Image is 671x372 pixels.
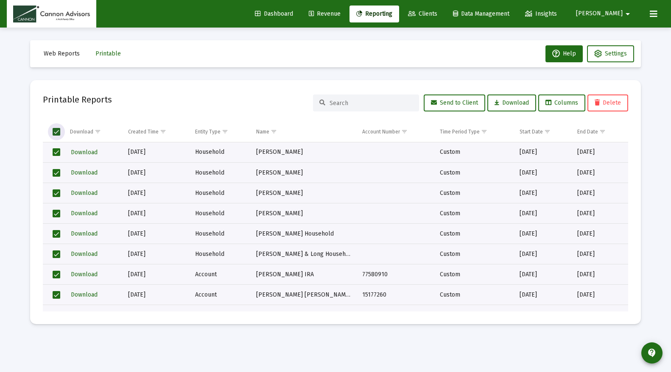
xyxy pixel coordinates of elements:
[122,183,190,203] td: [DATE]
[122,142,190,163] td: [DATE]
[95,128,101,135] span: Show filter options for column 'Download'
[577,128,598,135] div: End Date
[571,244,628,264] td: [DATE]
[514,142,572,163] td: [DATE]
[53,148,60,156] div: Select row
[70,128,93,135] div: Download
[434,264,514,285] td: Custom
[481,128,487,135] span: Show filter options for column 'Time Period Type'
[250,305,356,325] td: [PERSON_NAME] & [PERSON_NAME] Household
[571,183,628,203] td: [DATE]
[189,285,250,305] td: Account
[250,203,356,224] td: [PERSON_NAME]
[525,10,557,17] span: Insights
[44,50,80,57] span: Web Reports
[309,10,341,17] span: Revenue
[71,271,98,278] span: Download
[434,244,514,264] td: Custom
[189,183,250,203] td: Household
[122,203,190,224] td: [DATE]
[647,348,657,358] mat-icon: contact_support
[571,285,628,305] td: [DATE]
[70,187,98,199] button: Download
[70,268,98,280] button: Download
[53,311,60,319] div: Select row
[302,6,347,22] a: Revenue
[37,45,87,62] button: Web Reports
[356,122,434,142] td: Column Account Number
[248,6,300,22] a: Dashboard
[330,100,413,107] input: Search
[571,142,628,163] td: [DATE]
[43,122,628,311] div: Data grid
[434,183,514,203] td: Custom
[356,264,434,285] td: 77580910
[189,122,250,142] td: Column Entity Type
[71,291,98,298] span: Download
[434,305,514,325] td: Custom
[495,99,529,106] span: Download
[70,248,98,260] button: Download
[544,128,551,135] span: Show filter options for column 'Start Date'
[189,203,250,224] td: Household
[250,183,356,203] td: [PERSON_NAME]
[571,224,628,244] td: [DATE]
[189,264,250,285] td: Account
[89,45,128,62] button: Printable
[222,128,228,135] span: Show filter options for column 'Entity Type'
[453,10,509,17] span: Data Management
[434,142,514,163] td: Custom
[122,122,190,142] td: Column Created Time
[605,50,627,57] span: Settings
[552,50,576,57] span: Help
[255,10,293,17] span: Dashboard
[71,250,98,258] span: Download
[53,291,60,299] div: Select row
[514,203,572,224] td: [DATE]
[122,163,190,183] td: [DATE]
[70,228,98,240] button: Download
[401,6,444,22] a: Clients
[362,128,400,135] div: Account Number
[587,94,628,111] button: Delete
[53,210,60,217] div: Select row
[71,189,98,197] span: Download
[538,94,585,111] button: Columns
[70,289,98,301] button: Download
[349,6,399,22] a: Reporting
[514,285,572,305] td: [DATE]
[440,128,480,135] div: Time Period Type
[122,264,190,285] td: [DATE]
[250,264,356,285] td: [PERSON_NAME] IRA
[599,128,606,135] span: Show filter options for column 'End Date'
[13,6,90,22] img: Dashboard
[122,244,190,264] td: [DATE]
[576,10,623,17] span: [PERSON_NAME]
[53,271,60,278] div: Select row
[571,122,628,142] td: Column End Date
[250,285,356,305] td: [PERSON_NAME] [PERSON_NAME]
[53,189,60,197] div: Select row
[434,163,514,183] td: Custom
[545,45,583,62] button: Help
[571,203,628,224] td: [DATE]
[587,45,634,62] button: Settings
[520,128,543,135] div: Start Date
[160,128,166,135] span: Show filter options for column 'Created Time'
[64,122,122,142] td: Column Download
[514,183,572,203] td: [DATE]
[189,305,250,325] td: Household
[250,163,356,183] td: [PERSON_NAME]
[250,224,356,244] td: [PERSON_NAME] Household
[189,163,250,183] td: Household
[571,264,628,285] td: [DATE]
[271,128,277,135] span: Show filter options for column 'Name'
[514,224,572,244] td: [DATE]
[256,128,269,135] div: Name
[53,230,60,238] div: Select row
[70,167,98,179] button: Download
[595,99,621,106] span: Delete
[250,122,356,142] td: Column Name
[623,6,633,22] mat-icon: arrow_drop_down
[571,305,628,325] td: [DATE]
